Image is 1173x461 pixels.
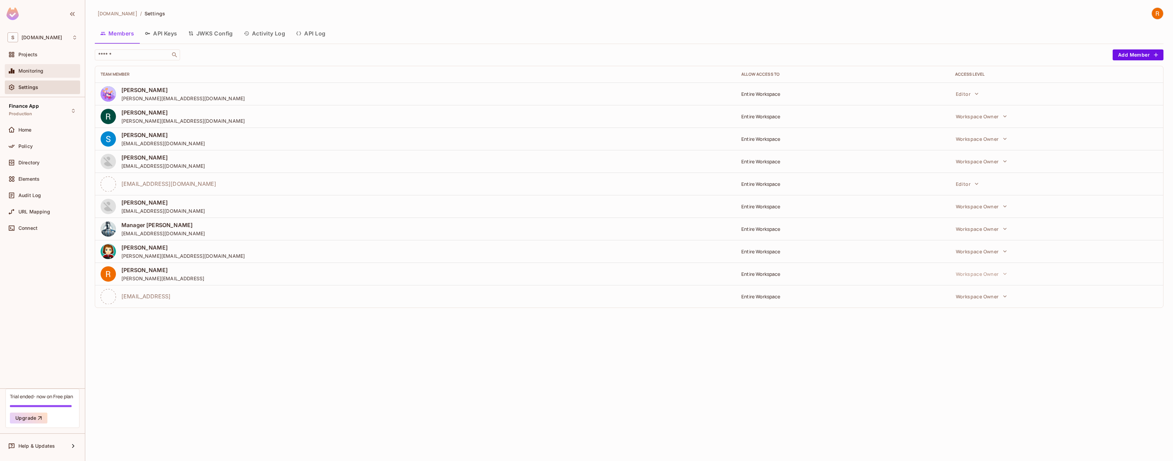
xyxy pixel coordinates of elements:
[18,443,55,449] span: Help & Updates
[18,52,38,57] span: Projects
[741,248,944,255] div: Entire Workspace
[952,87,982,101] button: Editor
[741,158,944,165] div: Entire Workspace
[183,25,238,42] button: JWKS Config
[95,25,139,42] button: Members
[1113,49,1163,60] button: Add Member
[139,25,183,42] button: API Keys
[952,199,1010,213] button: Workspace Owner
[741,181,944,187] div: Entire Workspace
[9,111,32,117] span: Production
[121,244,245,251] span: [PERSON_NAME]
[101,72,730,77] div: Team Member
[741,113,944,120] div: Entire Workspace
[741,203,944,210] div: Entire Workspace
[121,154,205,161] span: [PERSON_NAME]
[121,163,205,169] span: [EMAIL_ADDRESS][DOMAIN_NAME]
[741,136,944,142] div: Entire Workspace
[121,131,205,139] span: [PERSON_NAME]
[952,109,1010,123] button: Workspace Owner
[21,35,62,40] span: Workspace: supsync.com
[101,199,116,214] img: ACg8ocIzVIE4Y7Qp9h5KO9wirP6_4xExPnTUPPuxnuWNBwZh_4UUOw=s96-c
[18,68,44,74] span: Monitoring
[121,221,205,229] span: Manager [PERSON_NAME]
[18,209,50,214] span: URL Mapping
[121,199,205,206] span: [PERSON_NAME]
[18,160,40,165] span: Directory
[121,95,245,102] span: [PERSON_NAME][EMAIL_ADDRESS][DOMAIN_NAME]
[145,10,165,17] span: Settings
[952,154,1010,168] button: Workspace Owner
[18,144,33,149] span: Policy
[98,10,137,17] span: [DOMAIN_NAME]
[18,193,41,198] span: Audit Log
[101,154,116,169] img: ACg8ocKMTMrPZTfDs8aVLXHg8aYyXQAi-BZCU3UbizNDbRKrNKrFbQ=s96-c
[101,221,116,237] img: ACg8ocJPOLmBQoqptFIeAb1ChaleQ02T-zZ7VJyxKmZn0y0g_5NXgBY=s96-c
[101,86,116,102] img: ACg8ocJF6QD17_HrbonbJhy-eYXiVKWt1EDB_jqexi7wPD8FefVfMJM=s96-c
[121,266,204,274] span: [PERSON_NAME]
[121,208,205,214] span: [EMAIL_ADDRESS][DOMAIN_NAME]
[121,180,216,188] span: [EMAIL_ADDRESS][DOMAIN_NAME]
[741,271,944,277] div: Entire Workspace
[741,293,944,300] div: Entire Workspace
[952,177,982,191] button: Editor
[18,127,32,133] span: Home
[121,140,205,147] span: [EMAIL_ADDRESS][DOMAIN_NAME]
[10,393,73,400] div: Trial ended- now on Free plan
[121,275,204,282] span: [PERSON_NAME][EMAIL_ADDRESS]
[952,289,1010,303] button: Workspace Owner
[121,253,245,259] span: [PERSON_NAME][EMAIL_ADDRESS][DOMAIN_NAME]
[291,25,331,42] button: API Log
[101,131,116,147] img: ACg8ocKDeXGJrFCLJmVLs_gCI-w0clM83Lvf2OiT3WF7r8Nu-vdNzQ=s96-c
[952,244,1010,258] button: Workspace Owner
[741,72,944,77] div: Allow Access to
[955,72,1158,77] div: Access Level
[741,91,944,97] div: Entire Workspace
[9,103,39,109] span: Finance App
[121,86,245,94] span: [PERSON_NAME]
[18,85,38,90] span: Settings
[18,176,40,182] span: Elements
[952,132,1010,146] button: Workspace Owner
[18,225,38,231] span: Connect
[101,266,116,282] img: ACg8ocLzXv5Q0JXw2GaxN9uTX6vmEr7Xw7STybemc6_9MwWVZGMYOg=s96-c
[10,413,47,423] button: Upgrade
[121,293,170,300] span: [EMAIL_ADDRESS]
[6,8,19,20] img: SReyMgAAAABJRU5ErkJggg==
[140,10,142,17] li: /
[952,222,1010,236] button: Workspace Owner
[8,32,18,42] span: S
[101,109,116,124] img: ACg8ocJJcbApfpeeSIzlJLOGYlJuyaaWYJD4zxLniRcTGeI2WIzm7g=s96-c
[741,226,944,232] div: Entire Workspace
[121,109,245,116] span: [PERSON_NAME]
[121,118,245,124] span: [PERSON_NAME][EMAIL_ADDRESS][DOMAIN_NAME]
[238,25,291,42] button: Activity Log
[952,267,1010,281] button: Workspace Owner
[121,230,205,237] span: [EMAIL_ADDRESS][DOMAIN_NAME]
[101,244,116,259] img: ACg8ocIOW5gq8VdNGT8YKfieZZ-zQur7vLb8gNfCepspHDi_WxamtHE-=s96-c
[1152,8,1163,19] img: Rushi Bedagkar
